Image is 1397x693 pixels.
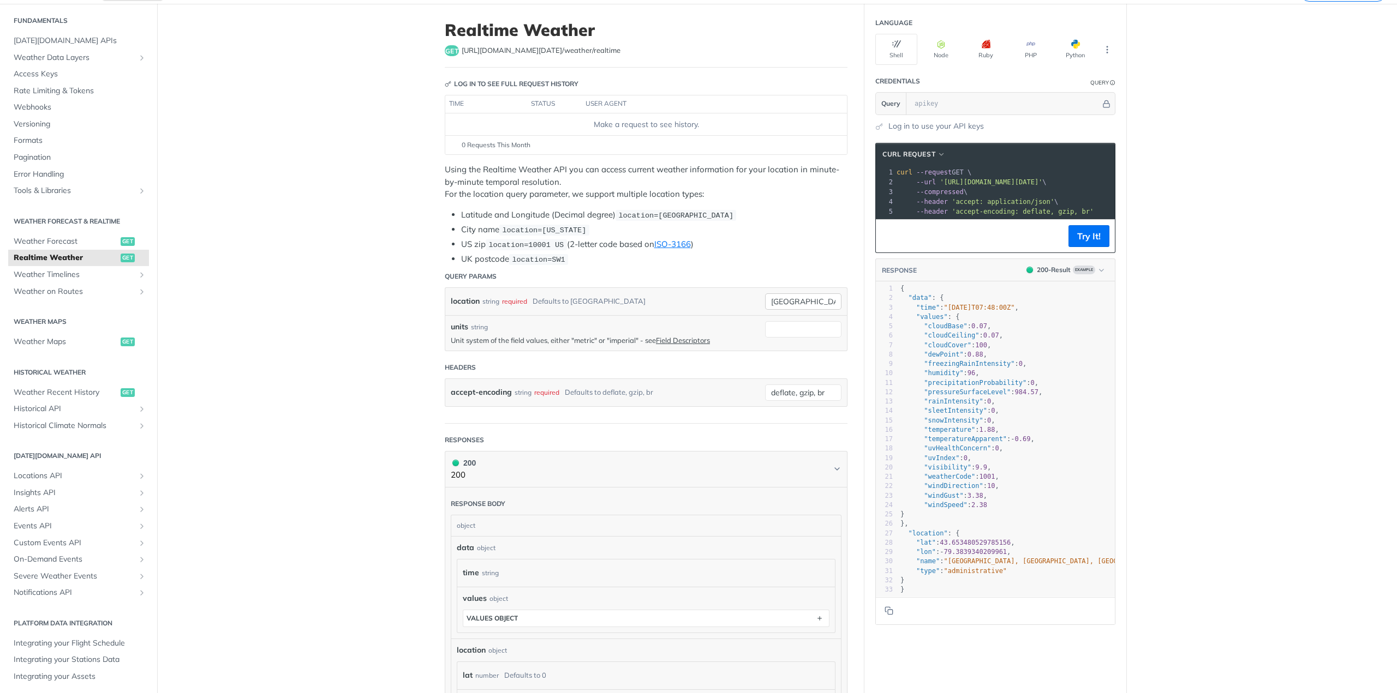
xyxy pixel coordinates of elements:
[924,454,959,462] span: "uvIndex"
[14,269,135,280] span: Weather Timelines
[463,667,473,683] label: lat
[876,416,893,425] div: 15
[833,465,841,473] svg: Chevron
[14,52,135,63] span: Weather Data Layers
[8,149,149,166] a: Pagination
[944,548,1007,556] span: 79.3839340209961
[14,471,135,481] span: Locations API
[980,473,995,480] span: 1001
[882,149,935,159] span: cURL Request
[8,33,149,49] a: [DATE][DOMAIN_NAME] APIs
[14,538,135,549] span: Custom Events API
[876,444,893,453] div: 18
[8,132,149,149] a: Formats
[924,417,983,424] span: "snowIntensity"
[995,444,999,452] span: 0
[8,166,149,183] a: Error Handling
[461,209,847,221] li: Latitude and Longitude (Decimal degree)
[618,212,733,220] span: location=[GEOGRAPHIC_DATA]
[14,504,135,515] span: Alerts API
[924,388,1011,396] span: "pressureSurfaceLevel"
[983,332,999,339] span: 0.07
[450,119,843,130] div: Make a request to see history.
[876,177,894,187] div: 2
[8,267,149,283] a: Weather TimelinesShow subpages for Weather Timelines
[8,83,149,99] a: Rate Limiting & Tokens
[445,435,484,445] div: Responses
[900,322,991,330] span: : ,
[876,359,893,369] div: 9
[900,586,904,593] span: }
[8,317,149,327] h2: Weather Maps
[916,178,936,186] span: --url
[897,168,912,176] span: curl
[876,187,894,197] div: 3
[14,387,118,398] span: Weather Recent History
[14,571,135,582] span: Severe Weather Events
[14,638,146,649] span: Integrating your Flight Schedule
[975,463,987,471] span: 9.9
[461,238,847,251] li: US zip (2-letter code based on )
[876,481,893,491] div: 22
[900,332,1003,339] span: : ,
[138,270,146,279] button: Show subpages for Weather Timelines
[900,576,904,584] span: }
[138,186,146,195] button: Show subpages for Tools & Libraries
[900,454,971,462] span: : ,
[876,538,893,547] div: 28
[457,542,474,553] span: data
[916,304,940,311] span: "time"
[138,472,146,480] button: Show subpages for Locations API
[900,341,991,349] span: : ,
[445,79,578,89] div: Log in to see full request history
[138,572,146,581] button: Show subpages for Severe Weather Events
[876,472,893,481] div: 21
[138,522,146,531] button: Show subpages for Events API
[920,34,962,65] button: Node
[881,228,897,244] button: Copy to clipboard
[8,367,149,377] h2: Historical Weather
[467,614,518,622] div: values object
[1110,80,1115,86] i: Information
[8,99,149,116] a: Webhooks
[1026,267,1033,273] span: 200
[1068,225,1109,247] button: Try It!
[1102,45,1112,55] svg: More ellipsis
[908,294,932,302] span: "data"
[876,341,893,350] div: 7
[138,588,146,597] button: Show subpages for Notifications API
[924,397,983,405] span: "rainIntensity"
[924,341,971,349] span: "cloudCover"
[14,587,135,598] span: Notifications API
[900,567,1007,575] span: :
[451,469,476,481] p: 200
[876,397,893,406] div: 13
[881,99,900,109] span: Query
[876,454,893,463] div: 19
[964,454,968,462] span: 0
[138,555,146,564] button: Show subpages for On-Demand Events
[971,501,987,509] span: 2.38
[968,369,975,377] span: 96
[8,652,149,668] a: Integrating your Stations Data
[968,351,983,358] span: 0.88
[876,557,893,566] div: 30
[477,543,495,553] div: object
[924,482,983,490] span: "windDirection"
[924,435,1007,443] span: "temperatureApparent"
[1073,266,1095,274] span: Example
[121,388,135,397] span: get
[14,185,135,196] span: Tools & Libraries
[875,18,912,28] div: Language
[876,293,893,303] div: 2
[14,336,118,347] span: Weather Maps
[987,417,991,424] span: 0
[502,226,586,234] span: location=[US_STATE]
[451,499,505,509] div: Response body
[924,322,967,330] span: "cloudBase"
[975,341,987,349] span: 100
[924,444,991,452] span: "uvHealthConcern"
[900,473,999,480] span: : ,
[121,237,135,246] span: get
[1019,360,1023,367] span: 0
